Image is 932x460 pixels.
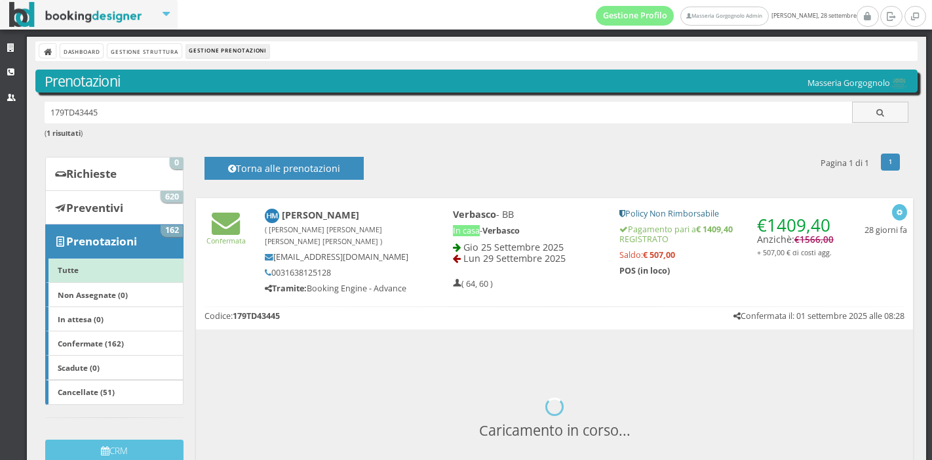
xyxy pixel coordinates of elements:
[265,252,409,262] h5: [EMAIL_ADDRESS][DOMAIN_NAME]
[233,310,280,322] b: 179TD43445
[45,129,909,138] h6: ( )
[58,264,79,275] b: Tutte
[453,225,480,236] span: In casa
[58,338,124,348] b: Confermate (162)
[619,265,670,276] b: POS (in loco)
[206,225,246,245] a: Confermata
[482,225,520,236] b: Verbasco
[170,157,183,169] span: 0
[204,157,364,180] button: Torna alle prenotazioni
[794,234,834,245] span: €
[107,44,181,58] a: Gestione Struttura
[619,209,836,219] h5: Policy Non Rimborsabile
[161,225,183,237] span: 162
[45,306,184,331] a: In attesa (0)
[161,191,183,203] span: 620
[219,163,349,183] h4: Torna alle prenotazioni
[66,234,137,249] b: Prenotazioni
[800,234,834,245] span: 1566,00
[58,289,128,300] b: Non Assegnate (0)
[696,224,733,235] strong: € 1409,40
[265,283,307,294] b: Tramite:
[9,2,142,28] img: BookingDesigner.com
[619,250,836,260] h5: Saldo:
[58,314,104,324] b: In attesa (0)
[45,102,853,123] input: Ricerca cliente - (inserisci il codice, il nome, il cognome, il numero di telefono o la mail)
[45,331,184,356] a: Confermate (162)
[204,311,280,321] h5: Codice:
[680,7,768,26] a: Masseria Gorgognolo Admin
[757,213,830,237] span: €
[58,387,115,397] b: Cancellate (51)
[45,73,909,90] h3: Prenotazioni
[619,224,836,244] h5: Pagamento pari a REGISTRATO
[733,311,904,321] h5: Confermata il: 01 settembre 2025 alle 08:28
[864,225,907,235] h5: 28 giorni fa
[757,247,832,257] small: + 507,00 € di costi agg.
[60,44,103,58] a: Dashboard
[453,279,493,289] h5: ( 64, 60 )
[807,78,908,89] h5: Masseria Gorgognolo
[596,6,674,26] a: Gestione Profilo
[453,208,496,220] b: Verbasco
[757,209,836,257] h4: Anzichè:
[453,226,602,236] h5: -
[66,200,123,215] b: Preventivi
[45,157,184,191] a: Richieste 0
[45,190,184,224] a: Preventivi 620
[821,158,869,168] h5: Pagina 1 di 1
[186,44,269,58] li: Gestione Prenotazioni
[596,6,857,26] span: [PERSON_NAME], 28 settembre
[890,78,908,89] img: 0603869b585f11eeb13b0a069e529790.png
[265,209,382,247] b: [PERSON_NAME]
[45,380,184,405] a: Cancellate (51)
[45,355,184,380] a: Scadute (0)
[643,249,675,261] strong: € 507,00
[66,166,117,181] b: Richieste
[58,362,100,373] b: Scadute (0)
[265,209,280,224] img: Hetty Manders
[463,252,566,264] span: Lun 29 Settembre 2025
[45,224,184,259] a: Prenotazioni 162
[47,128,81,138] b: 1 risultati
[881,154,900,171] a: 1
[45,258,184,283] a: Tutte
[265,224,382,245] small: ( [PERSON_NAME] [PERSON_NAME] [PERSON_NAME] [PERSON_NAME] )
[265,283,409,293] h5: Booking Engine - Advance
[45,282,184,307] a: Non Assegnate (0)
[265,268,409,278] h5: 0031638125128
[463,241,564,253] span: Gio 25 Settembre 2025
[767,213,830,237] span: 1409,40
[453,209,602,220] h4: - BB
